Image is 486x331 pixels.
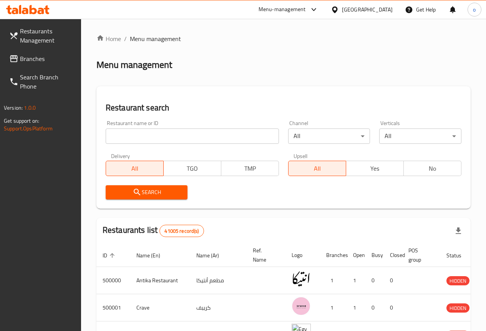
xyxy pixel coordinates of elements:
button: Search [106,185,188,199]
td: Crave [130,294,190,321]
td: 500000 [96,267,130,294]
span: Search [112,188,182,197]
div: Export file [449,222,468,240]
th: Open [347,244,365,267]
div: [GEOGRAPHIC_DATA] [342,5,393,14]
img: Crave [292,296,311,316]
span: ID [103,251,117,260]
td: 500001 [96,294,130,321]
span: Name (Ar) [196,251,229,260]
a: Branches [3,49,81,68]
th: Busy [365,244,384,267]
span: TGO [167,163,218,174]
button: TMP [221,161,279,176]
th: Branches [320,244,347,267]
span: Menu management [130,34,181,43]
a: Home [96,34,121,43]
span: HIDDEN [446,304,469,313]
button: Yes [346,161,404,176]
td: 0 [365,294,384,321]
th: Logo [285,244,320,267]
span: Yes [349,163,401,174]
a: Search Branch Phone [3,68,81,96]
label: Delivery [111,153,130,158]
td: مطعم أنتيكا [190,267,247,294]
span: All [109,163,161,174]
td: 1 [320,267,347,294]
span: Status [446,251,471,260]
div: Menu-management [259,5,306,14]
td: كرييف [190,294,247,321]
td: 1 [347,294,365,321]
div: All [288,128,370,144]
th: Closed [384,244,402,267]
h2: Restaurant search [106,102,461,114]
td: 0 [384,267,402,294]
span: Name (En) [136,251,170,260]
nav: breadcrumb [96,34,471,43]
td: 0 [384,294,402,321]
span: No [407,163,458,174]
li: / [124,34,127,43]
span: TMP [224,163,276,174]
button: All [106,161,164,176]
span: Search Branch Phone [20,72,75,91]
span: Version: [4,103,23,113]
span: HIDDEN [446,277,469,285]
button: TGO [163,161,221,176]
span: POS group [408,246,431,264]
span: Restaurants Management [20,26,75,45]
span: Get support on: [4,116,39,126]
span: 41005 record(s) [160,227,203,235]
button: All [288,161,346,176]
td: 1 [347,267,365,294]
a: Support.OpsPlatform [4,124,53,133]
input: Search for restaurant name or ID.. [106,128,279,144]
span: All [292,163,343,174]
img: Antika Restaurant [292,269,311,288]
span: Branches [20,54,75,63]
span: 1.0.0 [24,103,36,113]
button: No [403,161,461,176]
div: HIDDEN [446,276,469,285]
td: 1 [320,294,347,321]
label: Upsell [294,153,308,158]
h2: Restaurants list [103,224,204,237]
a: Restaurants Management [3,22,81,49]
h2: Menu management [96,59,172,71]
span: Ref. Name [253,246,276,264]
td: 0 [365,267,384,294]
div: All [379,128,461,144]
span: o [473,5,476,14]
td: Antika Restaurant [130,267,190,294]
div: Total records count [159,225,204,237]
